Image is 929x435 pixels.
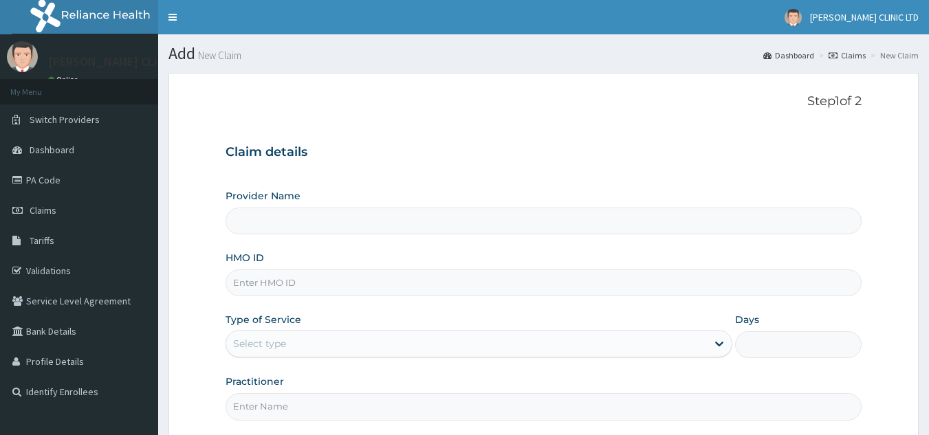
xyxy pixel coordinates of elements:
[48,75,81,85] a: Online
[867,49,919,61] li: New Claim
[829,49,866,61] a: Claims
[30,144,74,156] span: Dashboard
[7,41,38,72] img: User Image
[30,204,56,216] span: Claims
[226,94,862,109] p: Step 1 of 2
[810,11,919,23] span: [PERSON_NAME] CLINIC LTD
[226,251,264,265] label: HMO ID
[233,337,286,350] div: Select type
[763,49,814,61] a: Dashboard
[168,45,919,63] h1: Add
[785,9,802,26] img: User Image
[48,56,199,68] p: [PERSON_NAME] CLINIC LTD
[226,313,301,326] label: Type of Service
[30,113,100,126] span: Switch Providers
[195,50,241,60] small: New Claim
[30,234,54,247] span: Tariffs
[226,393,862,420] input: Enter Name
[735,313,759,326] label: Days
[226,189,300,203] label: Provider Name
[226,145,862,160] h3: Claim details
[226,269,862,296] input: Enter HMO ID
[226,375,284,388] label: Practitioner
